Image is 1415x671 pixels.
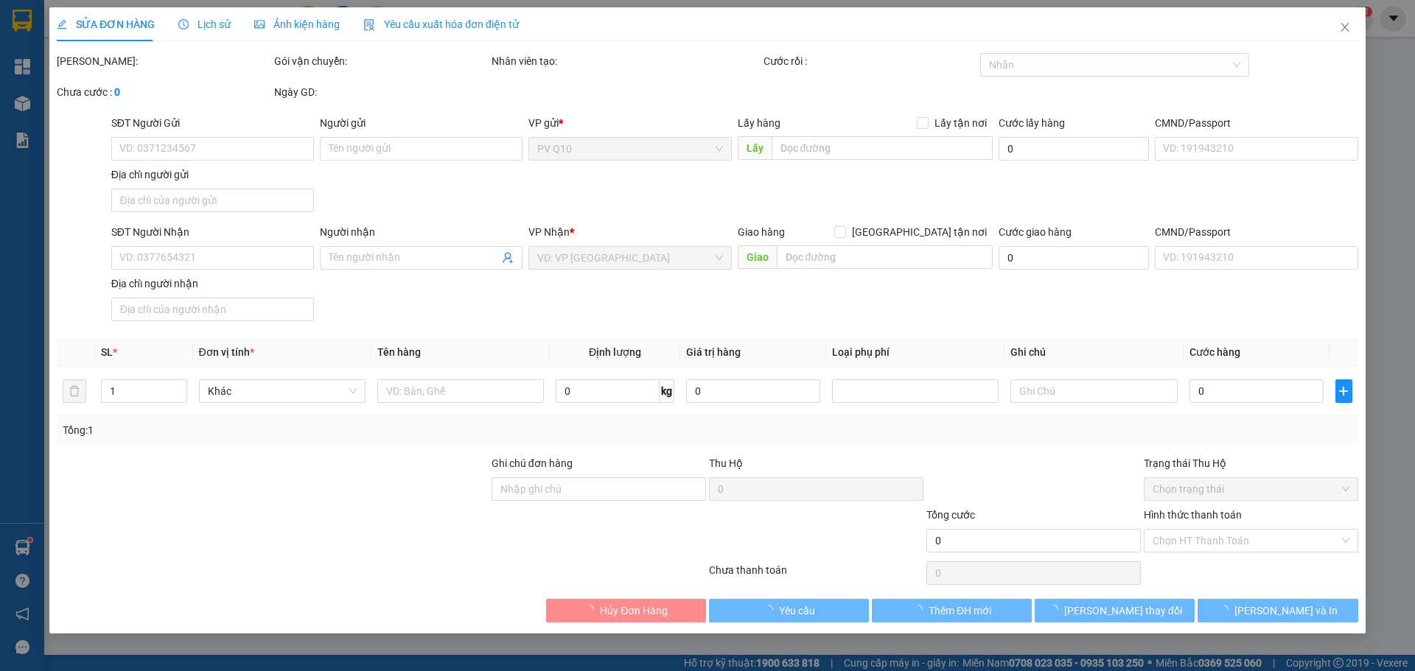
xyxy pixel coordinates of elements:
span: loading [1048,605,1064,615]
span: Lịch sử [178,18,231,30]
span: kg [660,379,674,403]
span: Cước hàng [1189,346,1240,358]
span: SỬA ĐƠN HÀNG [57,18,155,30]
span: Giao hàng [738,226,785,238]
input: Cước lấy hàng [999,137,1149,161]
label: Cước giao hàng [999,226,1072,238]
input: Địa chỉ của người gửi [111,189,314,212]
span: Giao [738,245,777,269]
div: Gói vận chuyển: [274,53,489,69]
span: loading [584,605,600,615]
span: Yêu cầu xuất hóa đơn điện tử [363,18,519,30]
div: SĐT Người Gửi [111,115,314,131]
th: Loại phụ phí [826,338,1005,367]
input: Dọc đường [772,136,993,160]
span: loading [912,605,929,615]
span: Lấy tận nơi [929,115,993,131]
button: [PERSON_NAME] thay đổi [1035,599,1195,622]
div: Nhân viên tạo: [492,53,761,69]
div: Chưa cước : [57,84,271,100]
div: CMND/Passport [1155,115,1358,131]
span: PV Q10 [538,138,723,160]
span: [PERSON_NAME] thay đổi [1064,603,1182,619]
span: plus [1336,385,1351,397]
input: Ghi Chú [1011,379,1178,403]
span: VP Nhận [529,226,570,238]
button: Yêu cầu [709,599,869,622]
span: user-add [503,252,514,264]
span: Giá trị hàng [686,346,741,358]
div: VP gửi [529,115,732,131]
span: Đơn vị tính [199,346,254,358]
button: Close [1324,7,1366,49]
div: Chưa thanh toán [707,562,925,588]
div: SĐT Người Nhận [111,224,314,240]
input: Dọc đường [777,245,993,269]
div: Trạng thái Thu Hộ [1144,455,1358,471]
div: Ngày GD: [274,84,489,100]
label: Cước lấy hàng [999,117,1065,129]
span: Lấy hàng [738,117,780,129]
input: Cước giao hàng [999,246,1149,270]
div: Địa chỉ người gửi [111,166,314,183]
div: Địa chỉ người nhận [111,275,314,292]
div: Người nhận [320,224,523,240]
img: icon [363,19,375,31]
label: Hình thức thanh toán [1144,509,1242,521]
span: Thu Hộ [709,457,743,469]
span: edit [57,19,67,29]
button: Hủy Đơn Hàng [546,599,706,622]
span: SL [102,346,113,358]
span: close [1339,21,1351,33]
div: Người gửi [320,115,523,131]
span: loading [763,605,779,615]
span: loading [1218,605,1234,615]
span: Ảnh kiện hàng [254,18,340,30]
button: delete [63,379,86,403]
span: Lấy [738,136,772,160]
div: Cước rồi : [764,53,978,69]
span: [GEOGRAPHIC_DATA] tận nơi [846,224,993,240]
span: Chọn trạng thái [1153,478,1349,500]
div: [PERSON_NAME]: [57,53,271,69]
span: Hủy Đơn Hàng [600,603,668,619]
input: Địa chỉ của người nhận [111,298,314,321]
span: [PERSON_NAME] và In [1234,603,1338,619]
span: Định lượng [589,346,641,358]
button: Thêm ĐH mới [872,599,1032,622]
b: 0 [114,86,120,98]
span: Tên hàng [377,346,421,358]
input: Ghi chú đơn hàng [492,477,706,501]
div: CMND/Passport [1155,224,1358,240]
th: Ghi chú [1005,338,1184,367]
span: Thêm ĐH mới [929,603,991,619]
span: picture [254,19,265,29]
div: Tổng: 1 [63,422,546,438]
label: Ghi chú đơn hàng [492,457,573,469]
span: clock-circle [178,19,189,29]
input: VD: Bàn, Ghế [377,379,544,403]
span: Khác [208,380,357,402]
button: plus [1335,379,1352,403]
span: Tổng cước [926,509,975,521]
button: [PERSON_NAME] và In [1198,599,1358,622]
span: Yêu cầu [779,603,815,619]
